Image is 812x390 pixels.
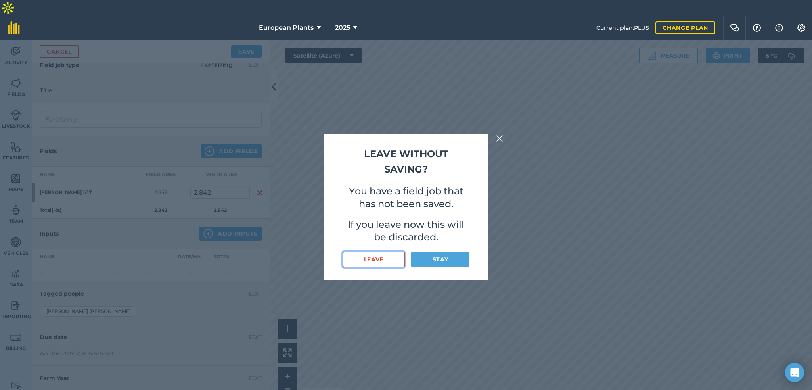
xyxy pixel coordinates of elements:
span: European Plants [259,23,314,33]
img: Two speech bubbles overlapping with the left bubble in the forefront [730,24,739,32]
span: Current plan : PLUS [596,23,649,32]
img: fieldmargin Logo [8,21,20,34]
button: 2025 [332,16,360,40]
img: svg+xml;base64,PHN2ZyB4bWxucz0iaHR0cDovL3d3dy53My5vcmcvMjAwMC9zdmciIHdpZHRoPSIyMiIgaGVpZ2h0PSIzMC... [496,134,503,143]
span: 2025 [335,23,350,33]
img: A question mark icon [752,24,762,32]
img: svg+xml;base64,PHN2ZyB4bWxucz0iaHR0cDovL3d3dy53My5vcmcvMjAwMC9zdmciIHdpZHRoPSIxNyIgaGVpZ2h0PSIxNy... [775,23,783,33]
button: Stay [411,252,469,267]
p: You have a field job that has not been saved. [343,185,469,210]
h2: Leave without saving? [343,146,469,177]
button: Leave [343,252,405,267]
button: European Plants [256,16,324,40]
div: Open Intercom Messenger [785,363,804,382]
p: If you leave now this will be discarded. [343,218,469,244]
a: Change plan [655,21,715,34]
img: A cog icon [797,24,806,32]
